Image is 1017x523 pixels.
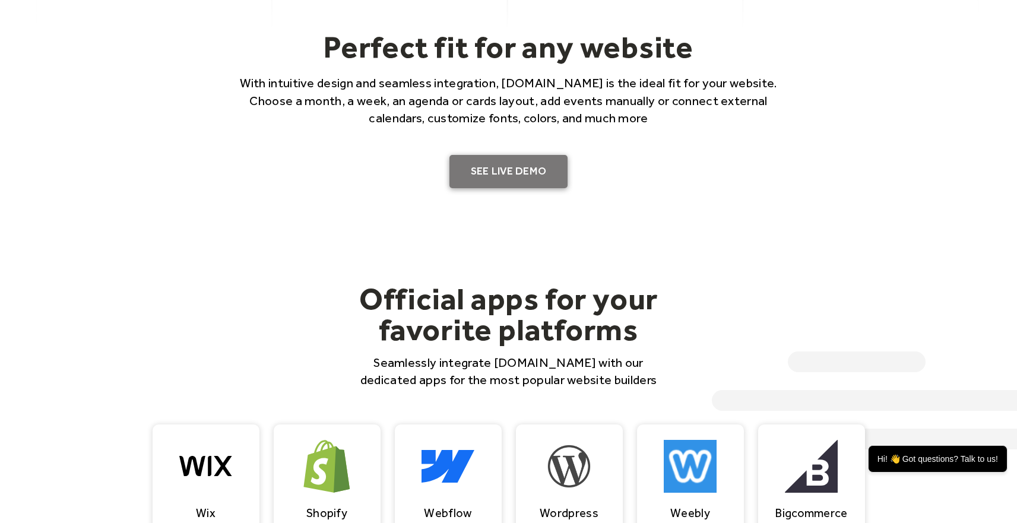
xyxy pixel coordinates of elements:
[670,506,710,520] div: Weebly
[347,283,670,345] h2: Official apps for your favorite platforms
[540,506,598,520] div: Wordpress
[775,506,847,520] div: Bigcommerce
[449,155,568,188] a: SEE LIVE DEMO
[347,354,670,389] p: Seamlessly integrate [DOMAIN_NAME] with our dedicated apps for the most popular website builders
[306,506,347,520] div: Shopify
[424,506,471,520] div: Webflow
[196,506,216,520] div: Wix
[224,74,794,126] p: With intuitive design and seamless integration, [DOMAIN_NAME] is the ideal fit for your website. ...
[224,28,794,65] h2: Perfect fit for any website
